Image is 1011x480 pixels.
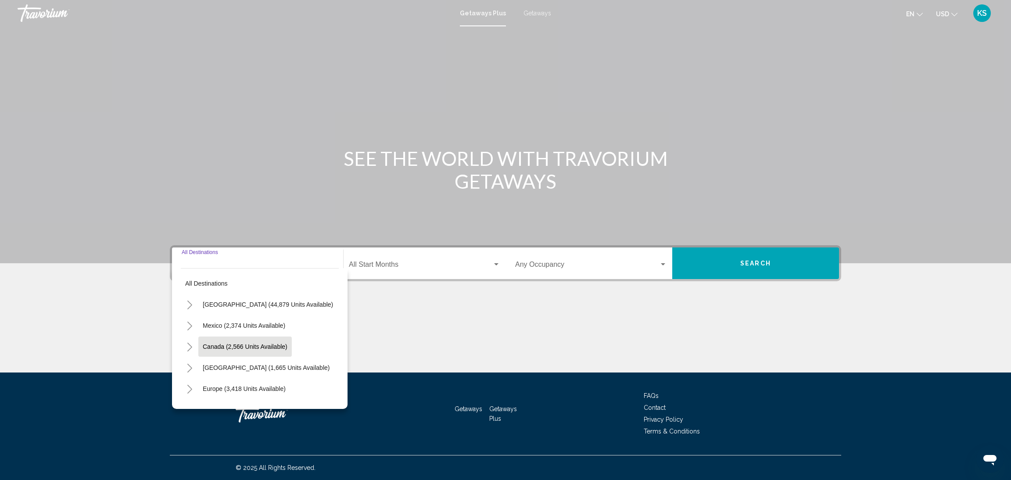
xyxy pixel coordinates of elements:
[185,280,228,287] span: All destinations
[977,9,987,18] span: KS
[203,385,286,392] span: Europe (3,418 units available)
[740,260,771,267] span: Search
[971,4,993,22] button: User Menu
[181,317,198,334] button: Toggle Mexico (2,374 units available)
[181,359,198,376] button: Toggle Caribbean & Atlantic Islands (1,665 units available)
[236,401,323,427] a: Travorium
[198,315,290,336] button: Mexico (2,374 units available)
[198,400,329,420] button: [GEOGRAPHIC_DATA] (193 units available)
[455,405,482,412] a: Getaways
[203,364,330,371] span: [GEOGRAPHIC_DATA] (1,665 units available)
[341,147,670,193] h1: SEE THE WORLD WITH TRAVORIUM GETAWAYS
[236,464,315,471] span: © 2025 All Rights Reserved.
[936,7,957,20] button: Change currency
[181,296,198,313] button: Toggle United States (44,879 units available)
[181,380,198,398] button: Toggle Europe (3,418 units available)
[203,343,287,350] span: Canada (2,566 units available)
[198,379,290,399] button: Europe (3,418 units available)
[936,11,949,18] span: USD
[644,404,666,411] a: Contact
[203,301,333,308] span: [GEOGRAPHIC_DATA] (44,879 units available)
[644,392,659,399] a: FAQs
[198,358,334,378] button: [GEOGRAPHIC_DATA] (1,665 units available)
[489,405,517,422] a: Getaways Plus
[181,273,339,294] button: All destinations
[976,445,1004,473] iframe: Button to launch messaging window
[460,10,506,17] a: Getaways Plus
[181,338,198,355] button: Toggle Canada (2,566 units available)
[198,294,337,315] button: [GEOGRAPHIC_DATA] (44,879 units available)
[181,401,198,419] button: Toggle Australia (193 units available)
[672,247,839,279] button: Search
[172,247,839,279] div: Search widget
[906,7,923,20] button: Change language
[198,337,292,357] button: Canada (2,566 units available)
[18,4,451,22] a: Travorium
[906,11,914,18] span: en
[644,428,700,435] a: Terms & Conditions
[203,322,285,329] span: Mexico (2,374 units available)
[644,416,683,423] a: Privacy Policy
[523,10,551,17] a: Getaways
